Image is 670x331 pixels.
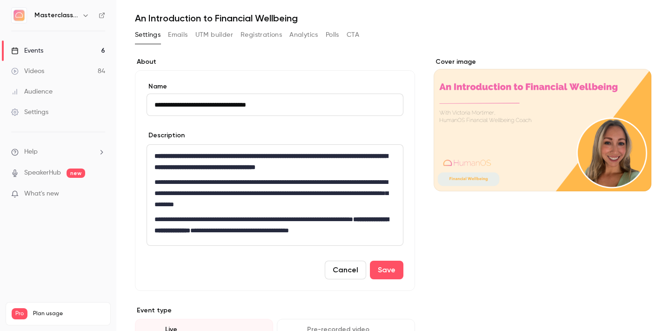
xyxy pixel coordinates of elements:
[135,57,415,67] label: About
[24,147,38,157] span: Help
[347,27,359,42] button: CTA
[147,145,403,245] div: editor
[11,108,48,117] div: Settings
[135,27,161,42] button: Settings
[434,57,651,191] section: Cover image
[12,8,27,23] img: Masterclass Channel
[24,168,61,178] a: SpeakerHub
[195,27,233,42] button: UTM builder
[34,11,78,20] h6: Masterclass Channel
[135,13,651,24] h1: An Introduction to Financial Wellbeing
[147,144,403,246] section: description
[33,310,105,317] span: Plan usage
[11,67,44,76] div: Videos
[147,82,403,91] label: Name
[370,261,403,279] button: Save
[11,46,43,55] div: Events
[241,27,282,42] button: Registrations
[147,131,185,140] label: Description
[135,306,415,315] p: Event type
[11,87,53,96] div: Audience
[24,189,59,199] span: What's new
[11,147,105,157] li: help-dropdown-opener
[434,57,651,67] label: Cover image
[325,261,366,279] button: Cancel
[168,27,188,42] button: Emails
[94,190,105,198] iframe: Noticeable Trigger
[12,308,27,319] span: Pro
[67,169,85,178] span: new
[289,27,318,42] button: Analytics
[326,27,339,42] button: Polls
